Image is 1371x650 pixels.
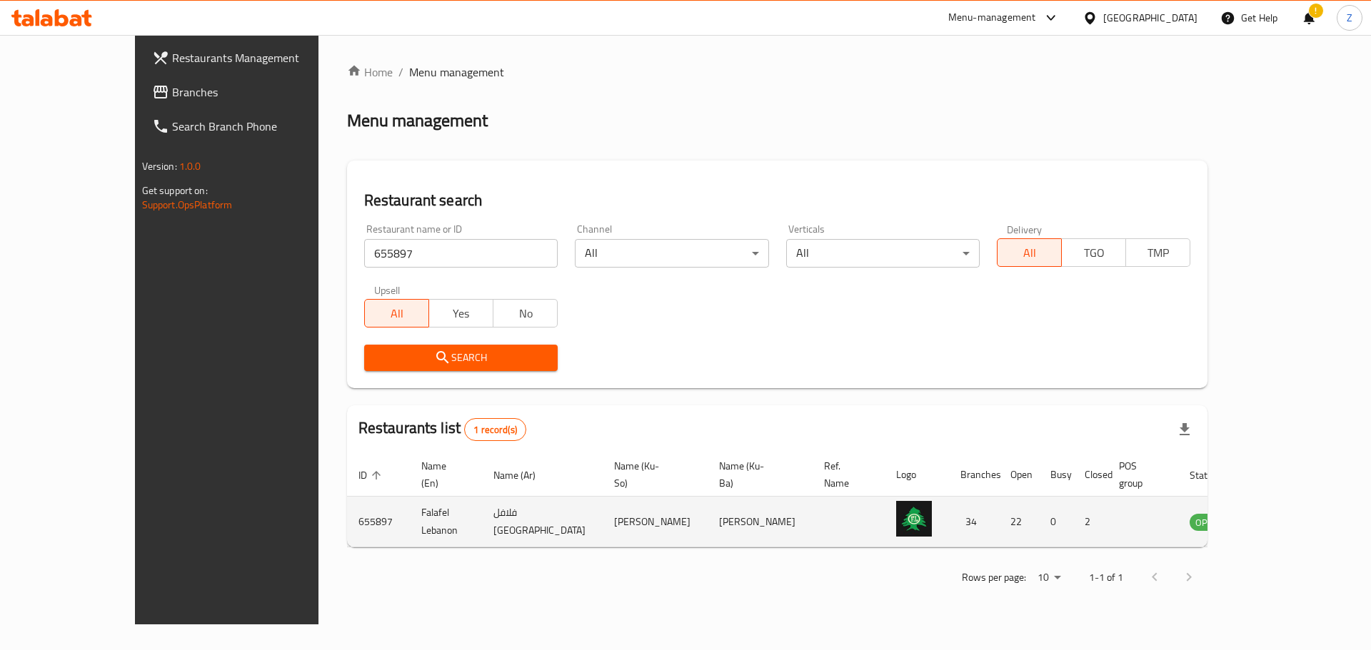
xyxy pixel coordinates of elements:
[347,64,393,81] a: Home
[824,457,868,492] span: Ref. Name
[1119,457,1161,492] span: POS group
[999,497,1039,547] td: 22
[172,83,353,101] span: Branches
[410,497,482,547] td: Falafel Lebanon
[575,239,768,268] div: All
[1003,243,1056,263] span: All
[142,195,233,214] a: Support.OpsPlatform
[493,299,558,327] button: No
[1032,567,1066,589] div: Rows per page:
[364,239,558,268] input: Search for restaurant name or ID..
[949,453,999,497] th: Branches
[1039,453,1073,497] th: Busy
[409,64,504,81] span: Menu management
[1125,238,1190,267] button: TMP
[142,157,177,176] span: Version:
[142,181,208,200] span: Get support on:
[364,190,1191,211] h2: Restaurant search
[1073,453,1108,497] th: Closed
[962,569,1026,586] p: Rows per page:
[1190,514,1225,531] div: OPEN
[1089,569,1123,586] p: 1-1 of 1
[347,64,1208,81] nav: breadcrumb
[1007,224,1043,234] label: Delivery
[347,497,410,547] td: 655897
[364,299,429,327] button: All
[1061,238,1126,267] button: TGO
[1190,514,1225,531] span: OPEN
[948,9,1036,26] div: Menu-management
[358,467,386,484] span: ID
[719,457,795,492] span: Name (Ku-Ba)
[708,497,813,547] td: [PERSON_NAME]
[614,457,690,492] span: Name (Ku-So)
[358,417,526,441] h2: Restaurants list
[482,497,603,547] td: فلافل [GEOGRAPHIC_DATA]
[141,41,364,75] a: Restaurants Management
[421,457,465,492] span: Name (En)
[428,299,493,327] button: Yes
[347,109,488,132] h2: Menu management
[376,349,546,367] span: Search
[347,453,1302,547] table: enhanced table
[493,467,554,484] span: Name (Ar)
[179,157,201,176] span: 1.0.0
[1103,10,1197,26] div: [GEOGRAPHIC_DATA]
[949,497,999,547] td: 34
[371,303,423,324] span: All
[499,303,552,324] span: No
[141,75,364,109] a: Branches
[1190,467,1236,484] span: Status
[398,64,403,81] li: /
[997,238,1062,267] button: All
[1068,243,1120,263] span: TGO
[435,303,488,324] span: Yes
[786,239,980,268] div: All
[172,118,353,135] span: Search Branch Phone
[999,453,1039,497] th: Open
[1039,497,1073,547] td: 0
[1132,243,1185,263] span: TMP
[1167,412,1202,447] div: Export file
[465,423,526,437] span: 1 record(s)
[172,49,353,66] span: Restaurants Management
[141,109,364,143] a: Search Branch Phone
[885,453,949,497] th: Logo
[603,497,708,547] td: [PERSON_NAME]
[1347,10,1352,26] span: Z
[374,285,401,295] label: Upsell
[1073,497,1108,547] td: 2
[364,345,558,371] button: Search
[896,501,932,537] img: Falafel Lebanon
